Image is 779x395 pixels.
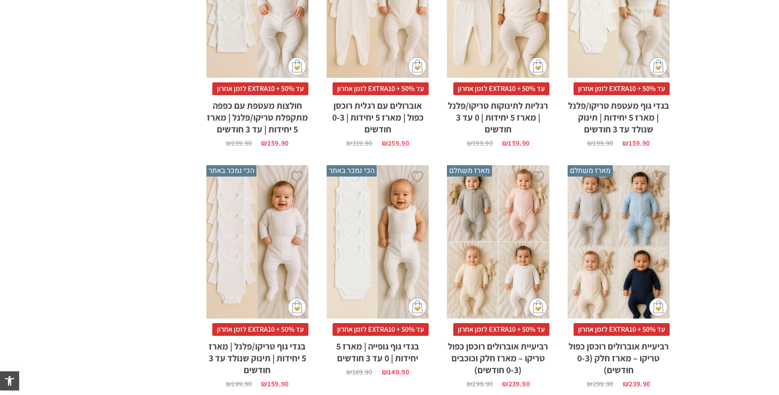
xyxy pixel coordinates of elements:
img: cat-mini-atc.png [408,57,426,76]
span: ₪ [623,379,629,389]
bdi: 299.90 [466,379,493,389]
bdi: 149.90 [382,367,409,377]
span: ₪ [587,138,593,148]
img: cat-mini-atc.png [649,298,667,316]
span: מארז משתלם [568,165,613,176]
span: ₪ [622,138,628,148]
bdi: 299.90 [587,379,613,389]
span: עד 50% + EXTRA10 לזמן אחרון [333,82,429,95]
span: ₪ [346,367,352,377]
h2: רביעיית אוברולים רוכסן כפול טריקו – מארז חלק (0-3 חודשים) [568,336,670,376]
span: ₪ [502,379,508,389]
span: עד 50% + EXTRA10 לזמן אחרון [333,323,429,336]
h2: חולצות מעטפת עם כפפה מתקפלת טריקו/פלנל | מארז 5 יחידות | עד 3 חודשים [206,95,308,135]
a: הכי נמכר באתר בגדי גוף גופייה | מארז 5 יחידות | 0 עד 3 חודשים עד 50% + EXTRA10 לזמן אחרוןבגדי גוף... [327,165,429,376]
span: עד 50% + EXTRA10 לזמן אחרון [574,82,670,95]
h2: אוברולים עם רגלית רוכסן כפול | מארז 5 יחידות | 0-3 חודשים [327,95,429,135]
bdi: 159.90 [261,379,288,389]
span: הכי נמכר באתר [327,165,377,176]
a: הכי נמכר באתר בגדי גוף טריקו/פלנל | מארז 5 יחידות | תינוק שנולד עד 3 חודשים עד 50% + EXTRA10 לזמן... [206,165,308,388]
bdi: 239.90 [502,379,529,389]
h2: בגדי גוף גופייה | מארז 5 יחידות | 0 עד 3 חודשים [327,336,429,364]
img: cat-mini-atc.png [529,298,547,316]
bdi: 159.90 [622,138,650,148]
bdi: 319.90 [346,138,372,148]
span: עד 50% + EXTRA10 לזמן אחרון [574,323,670,336]
span: עד 50% + EXTRA10 לזמן אחרון [212,82,308,95]
a: מארז משתלם רביעיית אוברולים רוכסן כפול טריקו - מארז חלק וכוכבים (0-3 חודשים) עד 50% + EXTRA10 לזמ... [447,165,549,388]
span: עד 50% + EXTRA10 לזמן אחרון [453,82,549,95]
bdi: 159.90 [261,138,288,148]
bdi: 259.90 [382,138,409,148]
img: cat-mini-atc.png [529,57,547,76]
img: cat-mini-atc.png [649,57,667,76]
span: ₪ [261,138,267,148]
bdi: 199.90 [587,138,613,148]
bdi: 189.90 [346,367,372,377]
h2: בגדי גוף מעטפת טריקו/פלנל | מארז 5 יחידות | תינוק שנולד עד 3 חודשים [568,95,670,135]
span: ₪ [587,379,592,389]
span: ₪ [226,379,231,389]
bdi: 159.90 [502,138,529,148]
span: עד 50% + EXTRA10 לזמן אחרון [453,323,549,336]
span: ₪ [346,138,352,148]
span: מארז משתלם [447,165,492,176]
span: הכי נמכר באתר [206,165,256,176]
span: עד 50% + EXTRA10 לזמן אחרון [212,323,308,336]
span: ₪ [502,138,508,148]
h2: בגדי גוף טריקו/פלנל | מארז 5 יחידות | תינוק שנולד עד 3 חודשים [206,336,308,376]
h2: רגליות לתינוקות טריקו/פלנל | מארז 5 יחידות | 0 עד 3 חודשים [447,95,549,135]
span: ₪ [382,367,388,377]
a: מארז משתלם רביעיית אוברולים רוכסן כפול טריקו - מארז חלק (0-3 חודשים) עד 50% + EXTRA10 לזמן אחרוןר... [568,165,670,388]
span: ₪ [466,379,472,389]
span: ₪ [467,138,472,148]
img: cat-mini-atc.png [288,57,306,76]
span: ₪ [382,138,388,148]
span: ₪ [261,379,267,389]
img: cat-mini-atc.png [288,298,306,316]
bdi: 239.90 [623,379,650,389]
bdi: 199.90 [226,138,252,148]
span: ₪ [226,138,231,148]
img: cat-mini-atc.png [408,298,426,316]
h2: רביעיית אוברולים רוכסן כפול טריקו – מארז חלק וכוכבים (0-3 חודשים) [447,336,549,376]
bdi: 199.90 [226,379,252,389]
bdi: 199.90 [467,138,493,148]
